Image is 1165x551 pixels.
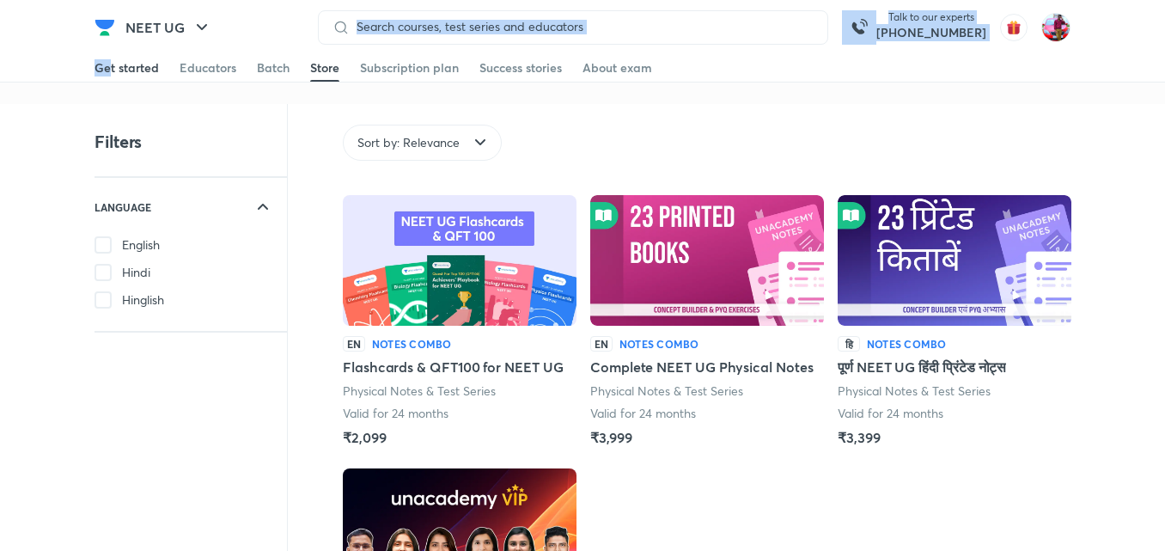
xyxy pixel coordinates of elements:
[590,195,824,326] img: Batch Thumbnail
[479,59,562,77] div: Success stories
[590,405,696,422] p: Valid for 24 months
[842,10,876,45] img: call-us
[122,291,164,309] span: Hinglish
[343,427,387,448] h5: ₹2,099
[350,20,814,34] input: Search courses, test series and educators
[876,24,986,41] a: [PHONE_NUMBER]
[95,199,151,216] h6: LANGUAGE
[590,383,744,400] p: Physical Notes & Test Series
[122,236,160,254] span: English
[479,54,562,82] a: Success stories
[257,54,290,82] a: Batch
[343,383,497,400] p: Physical Notes & Test Series
[590,336,613,352] p: EN
[310,54,339,82] a: Store
[582,59,652,77] div: About exam
[1000,14,1028,41] img: avatar
[372,336,452,352] h6: Notes Combo
[122,264,150,281] span: Hindi
[95,131,142,153] h4: Filters
[838,383,991,400] p: Physical Notes & Test Series
[343,195,576,326] img: Batch Thumbnail
[582,54,652,82] a: About exam
[180,54,236,82] a: Educators
[1041,13,1070,42] img: Shankar Nag
[257,59,290,77] div: Batch
[838,357,1006,377] h5: पूर्ण NEET UG हिंदी प्रिंटेड नोट्स
[838,195,1071,326] img: Batch Thumbnail
[838,427,881,448] h5: ₹3,399
[343,336,365,352] p: EN
[310,59,339,77] div: Store
[95,54,159,82] a: Get started
[357,134,460,151] span: Sort by: Relevance
[867,336,947,352] h6: Notes Combo
[838,336,860,352] p: हि
[876,10,986,24] p: Talk to our experts
[95,17,115,38] img: Company Logo
[590,427,632,448] h5: ₹3,999
[343,405,448,422] p: Valid for 24 months
[95,59,159,77] div: Get started
[360,59,459,77] div: Subscription plan
[343,357,564,377] h5: Flashcards & QFT100 for NEET UG
[360,54,459,82] a: Subscription plan
[180,59,236,77] div: Educators
[115,10,223,45] button: NEET UG
[838,405,943,422] p: Valid for 24 months
[619,336,699,352] h6: Notes Combo
[590,357,814,377] h5: Complete NEET UG Physical Notes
